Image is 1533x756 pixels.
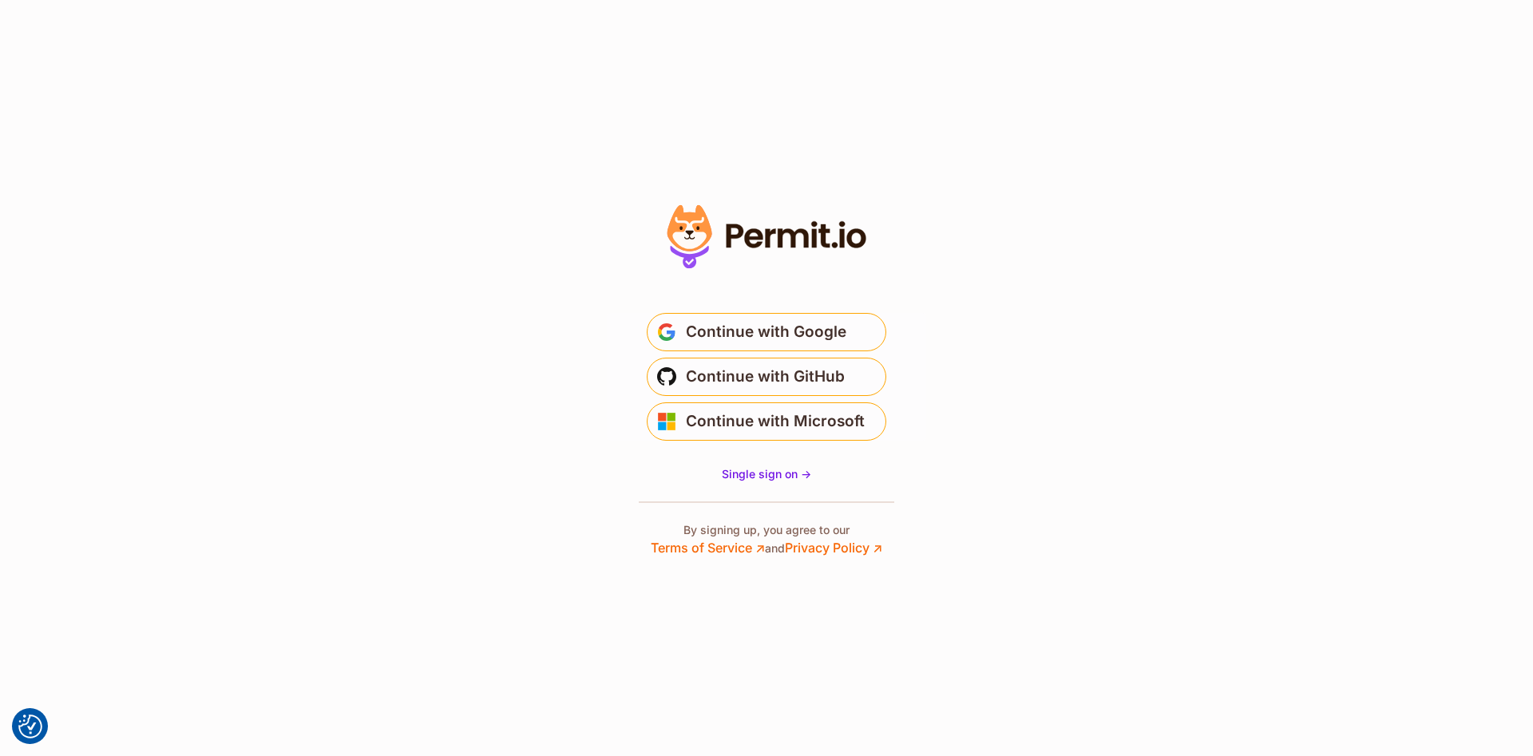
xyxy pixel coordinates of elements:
p: By signing up, you agree to our and [651,522,882,557]
img: Revisit consent button [18,714,42,738]
a: Terms of Service ↗ [651,540,765,556]
button: Continue with Google [647,313,886,351]
button: Consent Preferences [18,714,42,738]
a: Privacy Policy ↗ [785,540,882,556]
a: Single sign on -> [722,466,811,482]
span: Continue with Google [686,319,846,345]
button: Continue with Microsoft [647,402,886,441]
span: Single sign on -> [722,467,811,481]
span: Continue with Microsoft [686,409,865,434]
span: Continue with GitHub [686,364,845,390]
button: Continue with GitHub [647,358,886,396]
